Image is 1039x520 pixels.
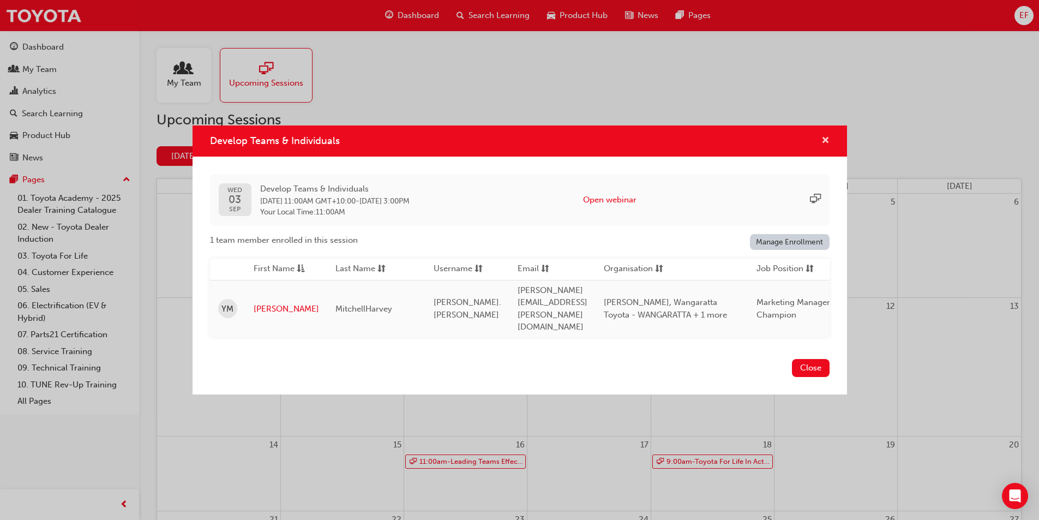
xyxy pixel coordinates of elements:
[475,262,483,276] span: sorting-icon
[359,196,410,206] span: 03 Sep 2025 3:00PM
[335,262,375,276] span: Last Name
[335,304,392,314] span: MitchellHarvey
[227,206,242,213] span: SEP
[254,262,295,276] span: First Name
[655,262,663,276] span: sorting-icon
[821,134,830,148] button: cross-icon
[792,359,830,377] button: Close
[604,262,664,276] button: Organisationsorting-icon
[260,183,410,217] div: -
[756,297,857,320] span: Marketing Manager, Brand Champion
[210,135,340,147] span: Develop Teams & Individuals
[434,262,472,276] span: Username
[260,183,410,195] span: Develop Teams & Individuals
[434,262,494,276] button: Usernamesorting-icon
[377,262,386,276] span: sorting-icon
[518,262,539,276] span: Email
[335,262,395,276] button: Last Namesorting-icon
[1002,483,1028,509] div: Open Intercom Messenger
[297,262,305,276] span: asc-icon
[518,285,587,332] span: [PERSON_NAME][EMAIL_ADDRESS][PERSON_NAME][DOMAIN_NAME]
[260,207,410,217] span: Your Local Time : 11:00AM
[756,262,803,276] span: Job Position
[254,262,314,276] button: First Nameasc-icon
[541,262,549,276] span: sorting-icon
[821,136,830,146] span: cross-icon
[193,125,847,395] div: Develop Teams & Individuals
[806,262,814,276] span: sorting-icon
[604,262,653,276] span: Organisation
[604,297,727,320] span: [PERSON_NAME], Wangaratta Toyota - WANGARATTA + 1 more
[756,262,816,276] button: Job Positionsorting-icon
[227,187,242,194] span: WED
[583,194,636,206] button: Open webinar
[210,234,358,247] span: 1 team member enrolled in this session
[260,196,356,206] span: 03 Sep 2025 11:00AM GMT+10:00
[227,194,242,205] span: 03
[221,303,233,315] span: YM
[254,303,319,315] a: [PERSON_NAME]
[434,297,501,320] span: [PERSON_NAME].[PERSON_NAME]
[810,194,821,206] span: sessionType_ONLINE_URL-icon
[750,234,830,250] a: Manage Enrollment
[518,262,578,276] button: Emailsorting-icon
